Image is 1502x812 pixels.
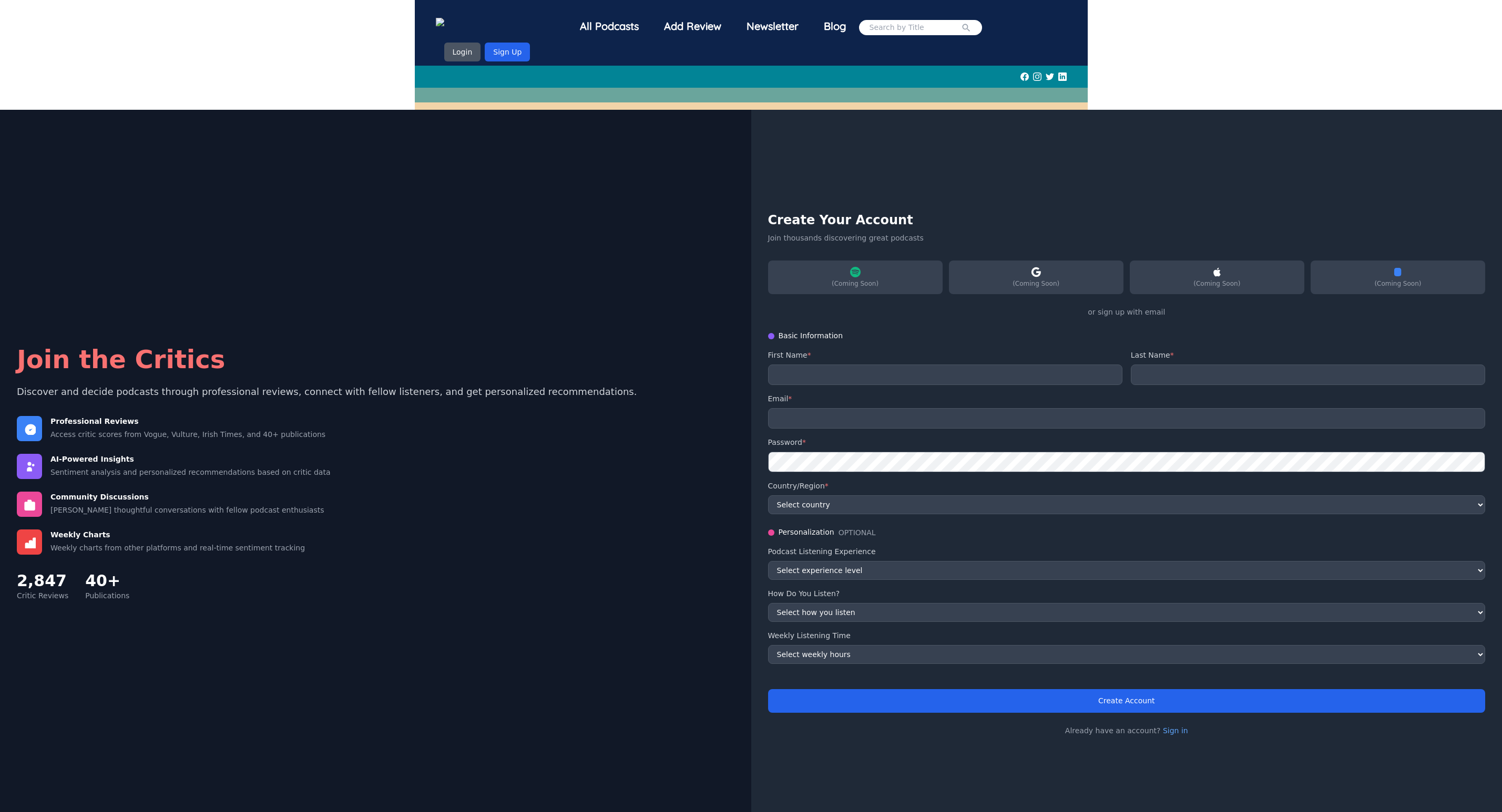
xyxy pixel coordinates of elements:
button: Login [444,43,481,61]
label: Weekly Listening Time [768,630,1486,641]
h3: Weekly Charts [50,529,305,540]
p: Discover and decide podcasts through professional reviews, connect with fellow listeners, and get... [17,384,734,399]
p: Weekly charts from other platforms and real-time sentiment tracking [50,543,305,553]
label: How Do You Listen? [768,588,1486,599]
span: OPTIONAL [839,527,876,538]
p: [PERSON_NAME] thoughtful conversations with fellow podcast enthusiasts [50,505,324,515]
button: (Coming Soon) [768,261,943,294]
label: First Name [768,350,1122,360]
h3: Personalization [779,527,834,538]
a: Blog [811,13,859,40]
label: Email [768,393,1486,404]
p: Sentiment analysis and personalized recommendations based on critic data [50,467,331,477]
label: Last Name [1131,350,1485,360]
a: Sign in [1163,726,1188,735]
label: Country/Region [768,481,1486,491]
button: Create Account [768,689,1486,713]
a: All Podcasts [567,13,651,43]
button: Sign Up [485,43,530,61]
span: (Coming Soon) [774,279,936,288]
div: Newsletter [734,13,811,40]
p: Join thousands discovering great podcasts [768,233,1486,244]
div: All Podcasts [567,13,651,40]
button: (Coming Soon) [1130,261,1304,294]
div: Publications [85,590,129,601]
h1: Join the Critics [17,347,734,372]
h3: AI-Powered Insights [50,454,331,465]
span: (Coming Soon) [1317,279,1479,288]
span: (Coming Soon) [1136,279,1298,288]
p: Already have an account? [768,725,1486,736]
div: 40+ [85,571,129,590]
h3: Professional Reviews [50,416,325,427]
img: GreatPods [436,18,482,29]
span: (Coming Soon) [955,279,1117,288]
a: Add Review [651,13,734,40]
div: Critic Reviews [17,590,68,601]
h2: Create Your Account [768,212,1486,228]
button: (Coming Soon) [949,261,1123,294]
button: (Coming Soon) [1311,261,1485,294]
input: Search by Title [870,22,961,33]
p: Access critic scores from Vogue, Vulture, Irish Times, and 40+ publications [50,429,325,440]
label: Podcast Listening Experience [768,546,1486,557]
div: 2,847 [17,571,68,590]
a: Newsletter [734,13,811,43]
label: Password [768,437,1486,447]
div: or sign up with email [768,307,1486,318]
h3: Basic Information [779,330,843,341]
h3: Community Discussions [50,492,324,503]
